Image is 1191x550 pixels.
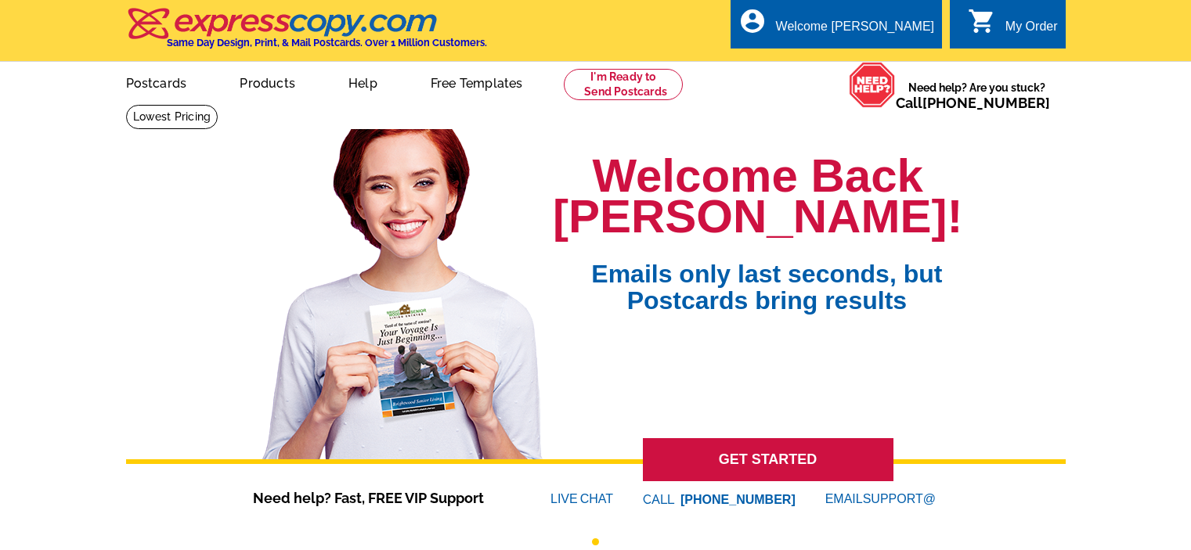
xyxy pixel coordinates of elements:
a: shopping_cart My Order [968,17,1058,37]
a: Free Templates [406,63,548,100]
button: 1 of 1 [592,538,599,545]
a: GET STARTED [643,438,893,481]
i: shopping_cart [968,7,996,35]
a: Same Day Design, Print, & Mail Postcards. Over 1 Million Customers. [126,19,487,49]
h4: Same Day Design, Print, & Mail Postcards. Over 1 Million Customers. [167,37,487,49]
h1: Welcome Back [PERSON_NAME]! [553,156,962,237]
a: Products [215,63,320,100]
a: LIVECHAT [550,492,613,505]
font: SUPPORT@ [863,490,938,509]
div: Welcome [PERSON_NAME] [776,20,934,41]
a: Postcards [101,63,212,100]
font: LIVE [550,490,580,509]
a: [PHONE_NUMBER] [922,95,1050,111]
span: Need help? Are you stuck? [896,80,1058,111]
div: My Order [1005,20,1058,41]
i: account_circle [738,7,767,35]
span: Call [896,95,1050,111]
a: Help [323,63,402,100]
img: welcome-back-logged-in.png [253,117,553,459]
img: help [849,62,896,108]
span: Emails only last seconds, but Postcards bring results [571,237,962,314]
span: Need help? Fast, FREE VIP Support [253,487,503,509]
